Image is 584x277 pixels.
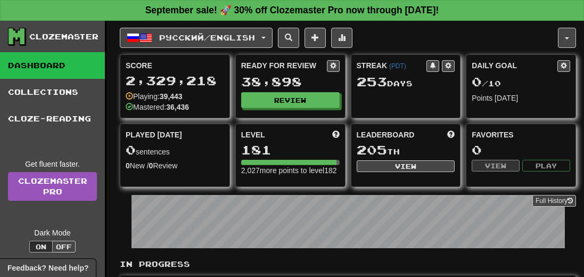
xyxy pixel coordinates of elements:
div: Playing: [126,91,183,102]
span: This week in points, UTC [447,129,455,140]
div: 181 [241,143,340,157]
div: 2,329,218 [126,74,224,87]
span: 205 [357,142,387,157]
div: 2,027 more points to level 182 [241,165,340,176]
div: Points [DATE] [472,93,570,103]
div: 0 [472,143,570,157]
p: In Progress [120,259,576,270]
button: Review [241,92,340,108]
div: Get fluent faster. [8,159,97,169]
button: Add sentence to collection [305,28,326,48]
div: Daily Goal [472,60,557,72]
strong: 0 [149,161,153,170]
span: Played [DATE] [126,129,182,140]
div: Dark Mode [8,227,97,238]
div: Favorites [472,129,570,140]
button: Full History [532,195,576,207]
span: 253 [357,74,387,89]
strong: 36,436 [166,103,189,111]
span: / 10 [472,79,501,88]
span: Leaderboard [357,129,415,140]
a: ClozemasterPro [8,172,97,201]
button: Search sentences [278,28,299,48]
span: Score more points to level up [332,129,340,140]
div: sentences [126,143,224,157]
button: Play [522,160,570,172]
button: Русский/English [120,28,273,48]
div: New / Review [126,160,224,171]
span: Level [241,129,265,140]
button: Off [52,241,76,252]
div: Score [126,60,224,71]
button: View [357,160,455,172]
span: Русский / English [159,33,255,42]
div: Clozemaster [29,31,98,42]
button: More stats [331,28,352,48]
div: Streak [357,60,427,71]
span: Open feedback widget [7,263,88,273]
span: 0 [472,74,482,89]
div: Day s [357,75,455,89]
button: View [472,160,520,172]
div: Ready for Review [241,60,327,71]
strong: 0 [126,161,130,170]
strong: September sale! 🚀 30% off Clozemaster Pro now through [DATE]! [145,5,439,15]
strong: 39,443 [160,92,183,101]
span: 0 [126,142,136,157]
div: th [357,143,455,157]
button: On [29,241,53,252]
div: 38,898 [241,75,340,88]
a: (PDT) [389,62,406,70]
div: Mastered: [126,102,189,112]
